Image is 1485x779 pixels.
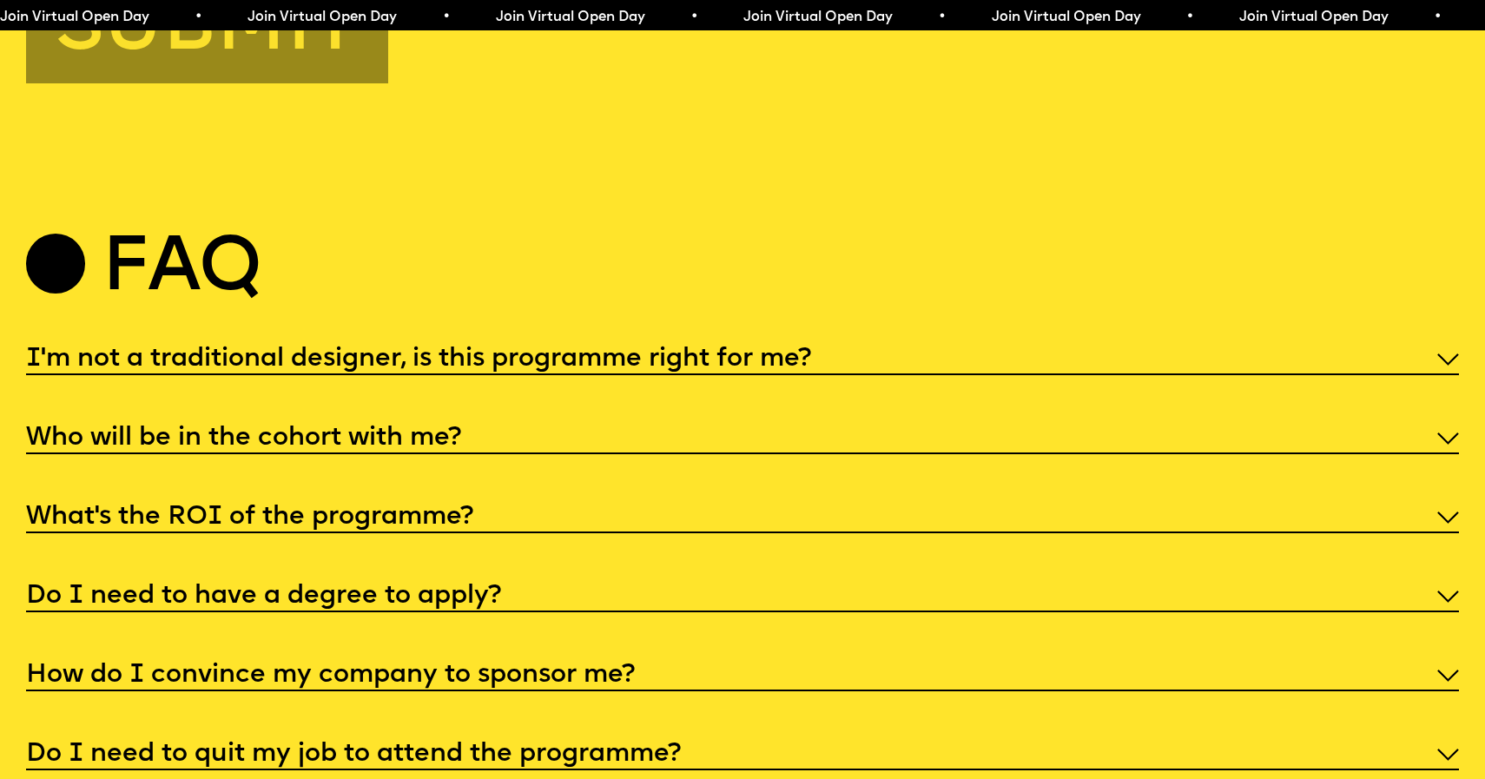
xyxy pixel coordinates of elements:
span: • [442,10,450,24]
span: • [1434,10,1442,24]
span: • [690,10,698,24]
span: • [195,10,202,24]
span: • [938,10,946,24]
span: • [1186,10,1194,24]
h5: What’s the ROI of the programme? [26,509,473,526]
h5: I'm not a traditional designer, is this programme right for me? [26,351,811,368]
h5: Do I need to quit my job to attend the programme? [26,746,681,763]
h2: Faq [102,238,260,303]
h5: Who will be in the cohort with me? [26,430,461,447]
h5: How do I convince my company to sponsor me? [26,667,635,684]
h5: Do I need to have a degree to apply? [26,588,501,605]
